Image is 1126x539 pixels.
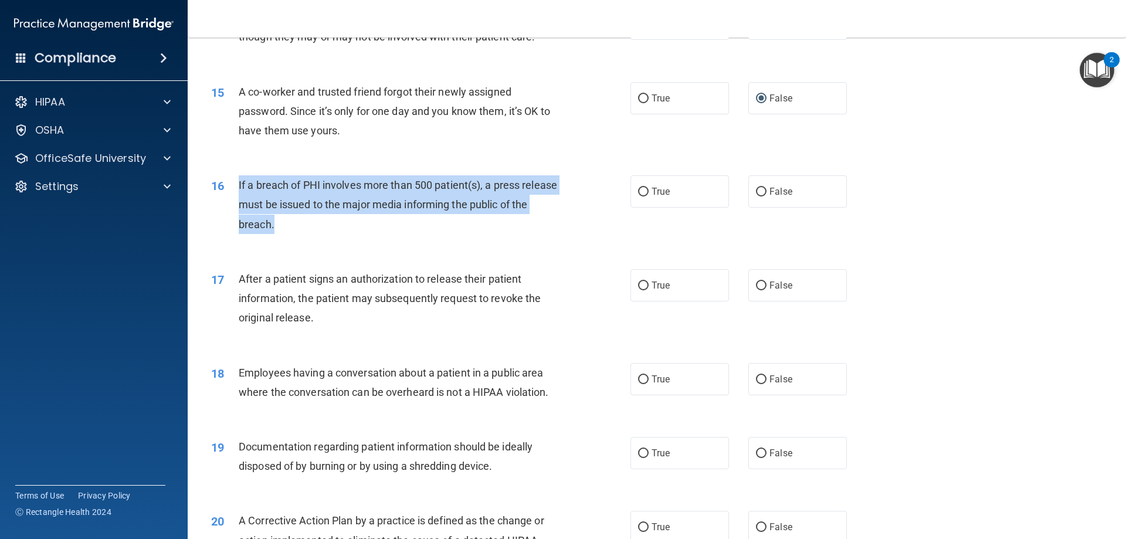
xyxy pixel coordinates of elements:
span: 15 [211,86,224,100]
input: False [756,188,767,196]
span: False [769,521,792,533]
div: 2 [1110,60,1114,75]
input: False [756,94,767,103]
input: True [638,523,649,532]
span: After a patient signs an authorization to release their patient information, the patient may subs... [239,273,541,324]
a: OSHA [14,123,171,137]
span: If a breach of PHI involves more than 500 patient(s), a press release must be issued to the major... [239,179,557,230]
h4: Compliance [35,50,116,66]
input: True [638,375,649,384]
span: A co-worker and trusted friend forgot their newly assigned password. Since it’s only for one day ... [239,86,550,137]
span: False [769,448,792,459]
span: 16 [211,179,224,193]
span: 17 [211,273,224,287]
input: True [638,449,649,458]
p: HIPAA [35,95,65,109]
span: False [769,93,792,104]
span: True [652,93,670,104]
span: True [652,186,670,197]
input: True [638,188,649,196]
span: Employees having a conversation about a patient in a public area where the conversation can be ov... [239,367,549,398]
input: True [638,282,649,290]
a: Terms of Use [15,490,64,501]
span: 19 [211,440,224,455]
p: OfficeSafe University [35,151,146,165]
input: False [756,375,767,384]
button: Open Resource Center, 2 new notifications [1080,53,1114,87]
input: True [638,94,649,103]
span: True [652,521,670,533]
span: False [769,374,792,385]
a: Settings [14,179,171,194]
span: True [652,448,670,459]
img: PMB logo [14,12,174,36]
a: OfficeSafe University [14,151,171,165]
span: Ⓒ Rectangle Health 2024 [15,506,111,518]
a: Privacy Policy [78,490,131,501]
input: False [756,449,767,458]
span: 18 [211,367,224,381]
input: False [756,523,767,532]
span: False [769,280,792,291]
span: 20 [211,514,224,528]
span: Documentation regarding patient information should be ideally disposed of by burning or by using ... [239,440,533,472]
p: Settings [35,179,79,194]
span: False [769,186,792,197]
a: HIPAA [14,95,171,109]
span: True [652,374,670,385]
input: False [756,282,767,290]
p: OSHA [35,123,65,137]
span: True [652,280,670,291]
